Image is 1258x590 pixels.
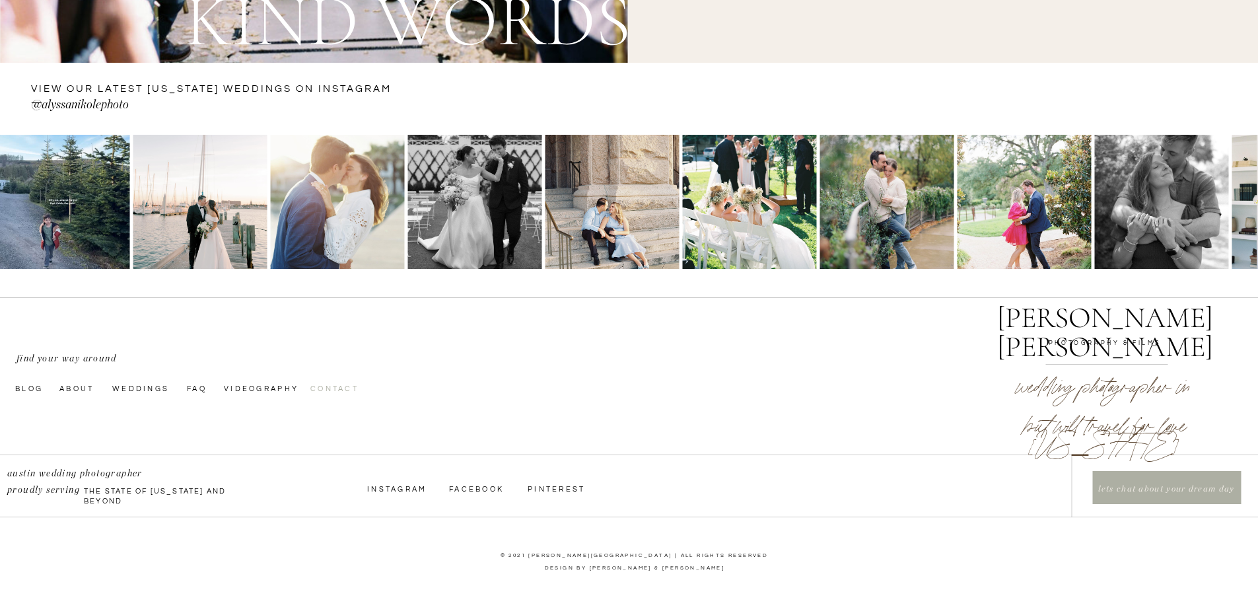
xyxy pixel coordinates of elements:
[820,135,954,269] img: Blake & Graham 🥹 I’m so excited for their wedding day next month with @heavenlydayevents I love w...
[528,483,590,494] a: Pinterest
[84,486,246,499] p: the state of [US_STATE] and beyond
[133,135,267,269] img: Gallery delivered and I’m absolutely obsessed with these two!! I had a hard time picking favorite...
[1017,397,1193,454] p: but will travel for love
[31,96,329,117] a: @alyssanikolephoto
[15,383,57,393] a: Blog
[310,383,377,393] a: Contact
[17,351,152,361] p: find your way around
[446,551,823,560] p: © 2021 [PERSON_NAME][GEOGRAPHIC_DATA] | ALL RIGHTS RESERVED
[545,135,679,269] img: Kendall & Ryan 😍😍 these two are so stinking cute!! Can’t wait for their wedding day with @kaileer...
[407,135,542,269] img: Happy anniversary Annie & Cole!! Truly such a magical day filled with so much joy and love!! 💕
[989,303,1221,340] a: [PERSON_NAME] [PERSON_NAME]
[529,564,741,577] a: Design by [PERSON_NAME] & [PERSON_NAME]
[367,483,427,494] a: InstagraM
[224,383,298,393] a: videography
[1094,483,1239,498] a: lets chat about your dream day
[682,135,816,269] img: Ordered an album for these two beautiful humans so of course I’ve been looking back on this stunn...
[449,483,508,494] a: Facebook
[956,358,1250,441] h2: wedding photographer in [US_STATE]
[270,135,404,269] img: Can’t wait to get these two married tomorrow with @avenueievents Kicking off this year with some ...
[59,383,105,393] a: About
[187,383,208,393] a: faq
[112,383,174,393] a: Weddings
[31,82,396,98] a: VIEW OUR LATEST [US_STATE] WEDDINGS ON instagram —
[7,466,174,482] p: austin wedding photographer proudly serving
[1094,135,1228,269] img: I photographed the sweetest proposal this morning. I’m so grateful for this job. Capturing these ...
[957,135,1091,269] img: One year of marriage for these two and I’m still obsessed with their engagement session at @commo...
